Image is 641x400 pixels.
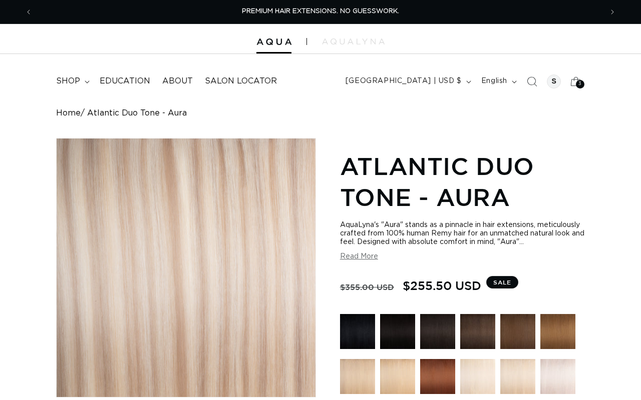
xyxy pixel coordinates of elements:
[380,314,415,354] a: 1N Natural Black - Aura
[340,252,378,261] button: Read More
[420,314,455,349] img: 1B Soft Black - Aura
[500,314,535,354] a: 4 Medium Brown - Aura
[94,70,156,92] a: Education
[199,70,283,92] a: Salon Locator
[205,76,277,86] span: Salon Locator
[346,76,462,86] span: [GEOGRAPHIC_DATA] | USD $
[460,314,495,354] a: 2 Dark Brown - Aura
[56,108,81,118] a: Home
[460,359,495,394] img: 60A Most Platinum Ash - Aura
[50,70,94,92] summary: shop
[601,2,623,21] button: Next announcement
[380,314,415,349] img: 1N Natural Black - Aura
[340,314,375,354] a: 1 Black - Aura
[460,314,495,349] img: 2 Dark Brown - Aura
[500,314,535,349] img: 4 Medium Brown - Aura
[100,76,150,86] span: Education
[340,72,475,91] button: [GEOGRAPHIC_DATA] | USD $
[56,76,80,86] span: shop
[500,359,535,394] img: 60 Most Platinum - Aura
[460,359,495,399] a: 60A Most Platinum Ash - Aura
[540,314,575,354] a: 6 Light Brown - Aura
[403,276,481,295] span: $255.50 USD
[340,150,585,213] h1: Atlantic Duo Tone - Aura
[486,276,518,288] span: Sale
[420,314,455,354] a: 1B Soft Black - Aura
[18,2,40,21] button: Previous announcement
[420,359,455,399] a: 33 Copper Red - Aura
[540,359,575,394] img: 62 Icy Blonde - Aura
[340,277,394,296] s: $355.00 USD
[540,314,575,349] img: 6 Light Brown - Aura
[380,359,415,394] img: 24 Light Golden Blonde - Aura
[475,72,521,91] button: English
[256,38,291,45] img: Aqua Hair Extensions
[540,359,575,399] a: 62 Icy Blonde - Aura
[500,359,535,399] a: 60 Most Platinum - Aura
[340,314,375,349] img: 1 Black - Aura
[56,108,585,118] nav: breadcrumbs
[322,38,385,44] img: aqualyna.com
[340,359,375,394] img: 16 Blonde - Aura
[340,221,585,246] div: AquaLyna's "Aura" stands as a pinnacle in hair extensions, meticulously crafted from 100% human R...
[340,359,375,399] a: 16 Blonde - Aura
[481,76,507,86] span: English
[380,359,415,399] a: 24 Light Golden Blonde - Aura
[162,76,193,86] span: About
[420,359,455,394] img: 33 Copper Red - Aura
[242,8,399,14] span: PREMIUM HAIR EXTENSIONS. NO GUESSWORK.
[578,80,582,88] span: 3
[521,70,543,92] summary: Search
[87,108,187,118] span: Atlantic Duo Tone - Aura
[156,70,199,92] a: About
